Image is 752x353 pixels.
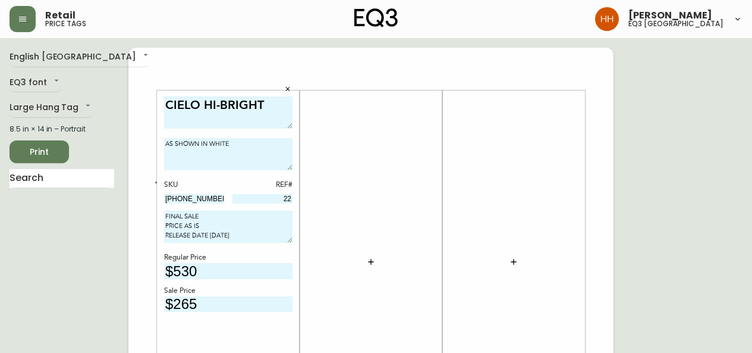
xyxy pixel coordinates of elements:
[19,145,59,160] span: Print
[164,138,292,170] textarea: AS SHOWN IN WHITE
[164,211,292,243] textarea: FINAL SALE PRICE AS IS RELEASE DATE [DATE]
[10,48,150,67] div: English [GEOGRAPHIC_DATA]
[354,8,398,27] img: logo
[10,169,114,188] input: Search
[232,180,293,190] div: REF#
[10,73,61,93] div: EQ3 font
[164,296,292,313] input: price excluding $
[164,252,292,263] div: Regular Price
[10,124,114,135] div: 8.5 in × 14 in – Portrait
[45,11,75,20] span: Retail
[45,20,86,27] h5: price tags
[628,20,723,27] h5: eq3 [GEOGRAPHIC_DATA]
[628,11,712,20] span: [PERSON_NAME]
[164,263,292,279] input: price excluding $
[10,140,69,163] button: Print
[164,286,292,296] div: Sale Price
[595,7,619,31] img: 6b766095664b4c6b511bd6e414aa3971
[164,180,225,190] div: SKU
[10,98,93,118] div: Large Hang Tag
[164,96,292,129] textarea: CIELO HI-BRIGHT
